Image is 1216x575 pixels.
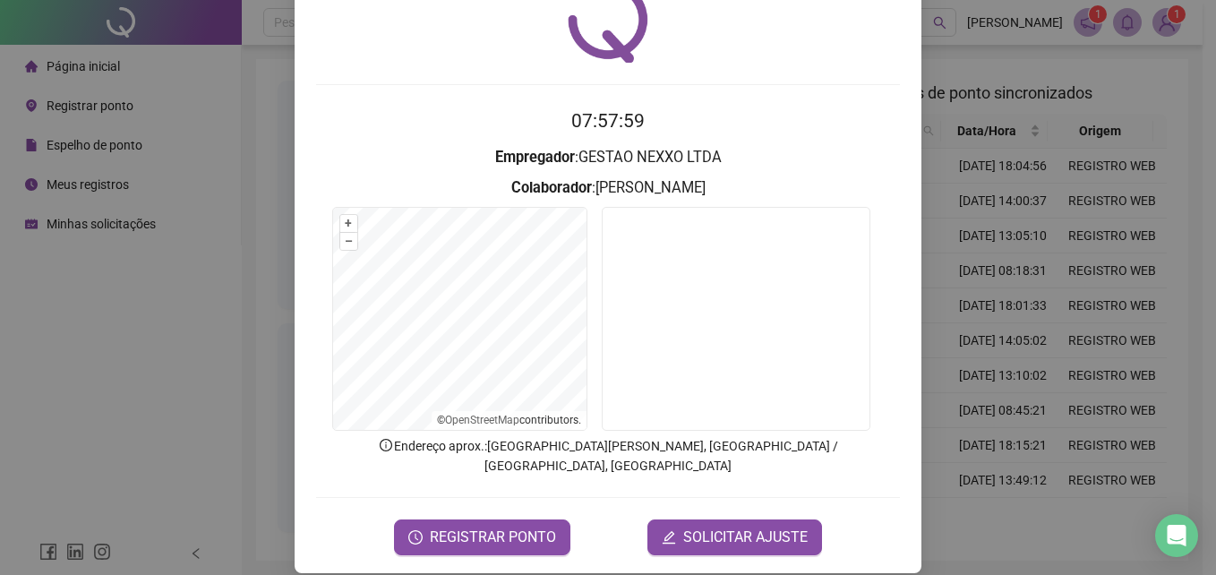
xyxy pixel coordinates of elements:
[378,437,394,453] span: info-circle
[662,530,676,545] span: edit
[1155,514,1198,557] div: Open Intercom Messenger
[340,215,357,232] button: +
[437,414,581,426] li: © contributors.
[340,233,357,250] button: –
[495,149,575,166] strong: Empregador
[571,110,645,132] time: 07:57:59
[394,519,570,555] button: REGISTRAR PONTO
[408,530,423,545] span: clock-circle
[445,414,519,426] a: OpenStreetMap
[430,527,556,548] span: REGISTRAR PONTO
[316,436,900,476] p: Endereço aprox. : [GEOGRAPHIC_DATA][PERSON_NAME], [GEOGRAPHIC_DATA] / [GEOGRAPHIC_DATA], [GEOGRAP...
[683,527,808,548] span: SOLICITAR AJUSTE
[316,146,900,169] h3: : GESTAO NEXXO LTDA
[647,519,822,555] button: editSOLICITAR AJUSTE
[316,176,900,200] h3: : [PERSON_NAME]
[511,179,592,196] strong: Colaborador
